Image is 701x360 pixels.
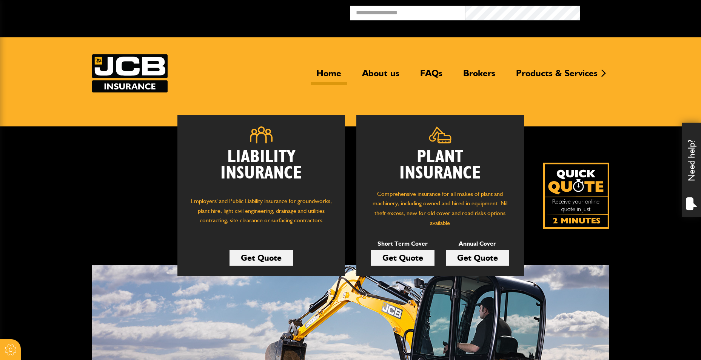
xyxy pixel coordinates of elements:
button: Broker Login [580,6,695,17]
div: Need help? [682,123,701,217]
p: Comprehensive insurance for all makes of plant and machinery, including owned and hired in equipm... [368,189,513,228]
a: Home [311,68,347,85]
p: Short Term Cover [371,239,434,249]
a: Get your insurance quote isn just 2-minutes [543,163,609,229]
a: Get Quote [446,250,509,266]
p: Annual Cover [446,239,509,249]
a: Get Quote [371,250,434,266]
a: FAQs [414,68,448,85]
a: Get Quote [230,250,293,266]
a: Brokers [458,68,501,85]
h2: Plant Insurance [368,149,513,182]
a: JCB Insurance Services [92,54,168,92]
p: Employers' and Public Liability insurance for groundworks, plant hire, light civil engineering, d... [189,196,334,232]
img: JCB Insurance Services logo [92,54,168,92]
h2: Liability Insurance [189,149,334,189]
a: About us [356,68,405,85]
img: Quick Quote [543,163,609,229]
a: Products & Services [510,68,603,85]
